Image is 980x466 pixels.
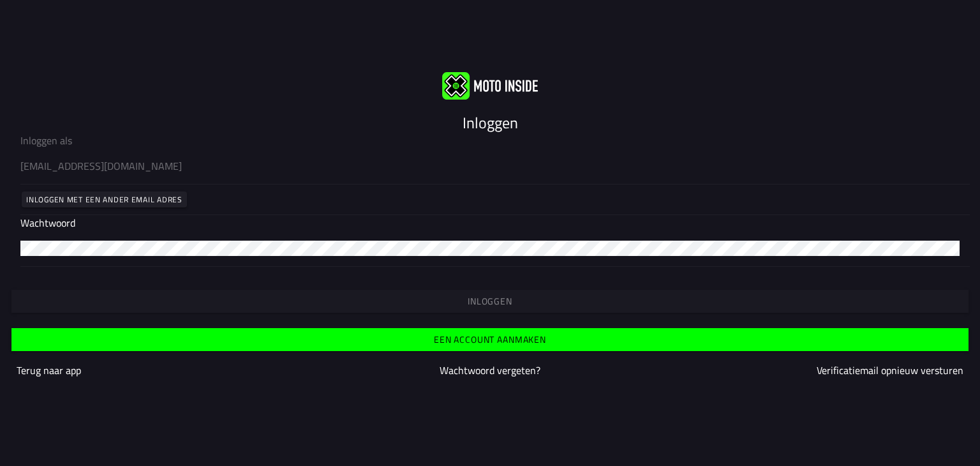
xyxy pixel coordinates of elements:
ion-text: Inloggen [463,111,518,134]
ion-button: Inloggen met een ander email adres [22,192,187,207]
a: Wachtwoord vergeten? [440,363,540,378]
ion-input: Wachtwoord [20,215,960,266]
a: Terug naar app [17,363,81,378]
a: Verificatiemail opnieuw versturen [817,363,963,378]
ion-button: Een account aanmaken [11,328,969,351]
ion-input: Inloggen als [20,133,960,184]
